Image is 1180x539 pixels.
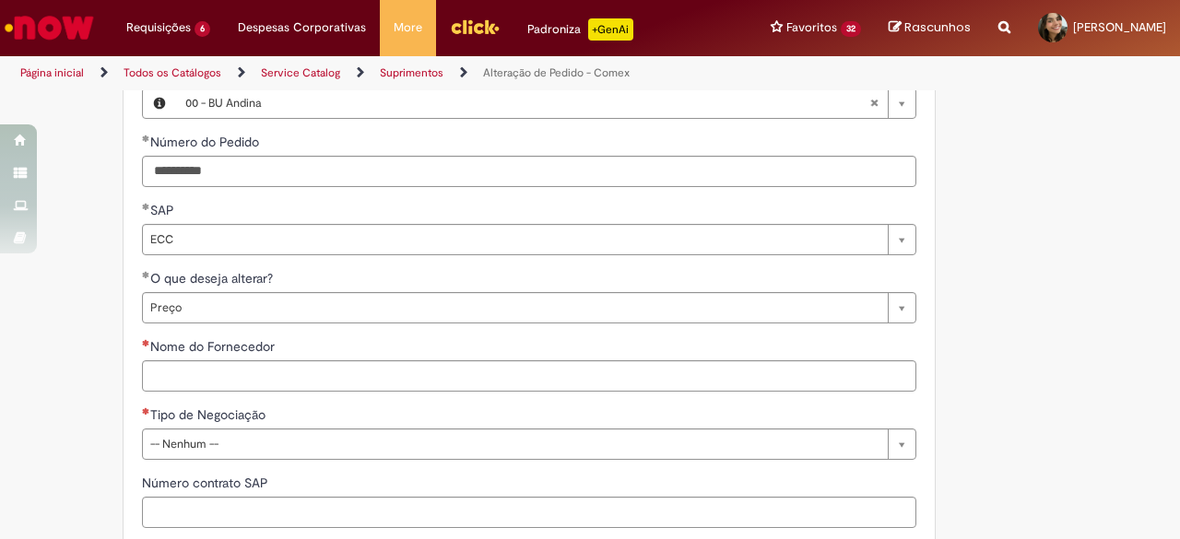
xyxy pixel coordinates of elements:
[142,475,272,491] span: Número contrato SAP
[150,134,263,150] span: Número do Pedido
[1073,19,1166,35] span: [PERSON_NAME]
[150,225,879,254] span: ECC
[150,270,277,287] span: O que deseja alterar?
[150,338,278,355] span: Nome do Fornecedor
[238,18,366,37] span: Despesas Corporativas
[588,18,633,41] p: +GenAi
[176,88,915,118] a: 00 - BU AndinaLimpar campo Planta
[786,18,837,37] span: Favoritos
[142,360,916,392] input: Nome do Fornecedor
[527,18,633,41] div: Padroniza
[124,65,221,80] a: Todos os Catálogos
[142,271,150,278] span: Obrigatório Preenchido
[150,406,269,423] span: Tipo de Negociação
[185,88,869,118] span: 00 - BU Andina
[261,65,340,80] a: Service Catalog
[195,21,210,37] span: 6
[143,88,176,118] button: Planta, Visualizar este registro 00 - BU Andina
[142,407,150,415] span: Necessários
[889,19,971,37] a: Rascunhos
[20,65,84,80] a: Página inicial
[860,88,888,118] abbr: Limpar campo Planta
[142,497,916,528] input: Número contrato SAP
[142,156,916,187] input: Número do Pedido
[126,18,191,37] span: Requisições
[142,339,150,346] span: Necessários
[483,65,630,80] a: Alteração de Pedido - Comex
[150,202,178,218] span: SAP
[14,56,773,90] ul: Trilhas de página
[2,9,97,46] img: ServiceNow
[142,203,150,210] span: Obrigatório Preenchido
[450,13,500,41] img: click_logo_yellow_360x200.png
[841,21,861,37] span: 32
[142,135,150,142] span: Obrigatório Preenchido
[150,293,879,322] span: Preço
[904,18,971,36] span: Rascunhos
[394,18,422,37] span: More
[380,65,443,80] a: Suprimentos
[150,429,879,459] span: -- Nenhum --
